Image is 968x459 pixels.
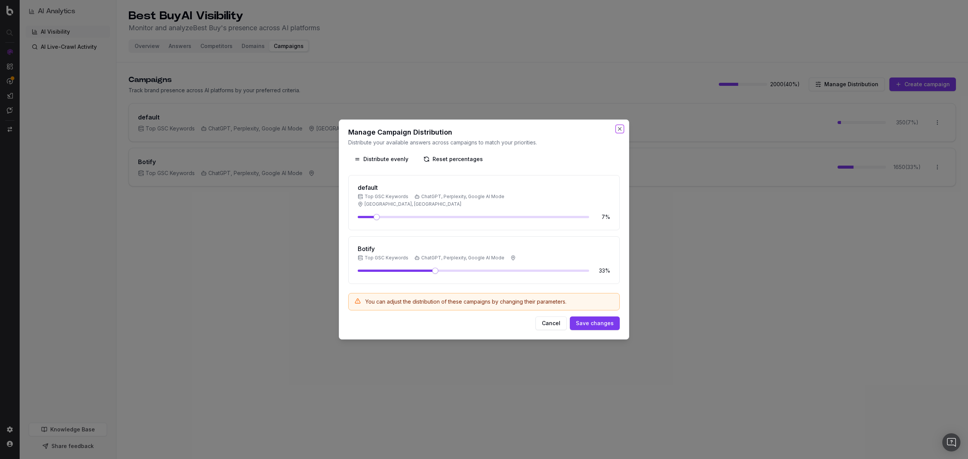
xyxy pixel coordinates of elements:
[414,255,504,261] span: ChatGPT, Perplexity, Google AI Mode
[358,246,516,252] h3: Botify
[595,213,610,221] span: 7 %
[365,298,566,305] div: You can adjust the distribution of these campaigns by changing their parameters.
[358,185,610,191] h3: default
[358,194,408,200] span: Top GSC Keywords
[358,255,408,261] span: Top GSC Keywords
[348,129,620,136] h2: Manage Campaign Distribution
[535,316,567,330] button: Cancel
[570,316,620,330] button: Save changes
[414,194,504,200] span: ChatGPT, Perplexity, Google AI Mode
[348,139,620,146] p: Distribute your available answers across campaigns to match your priorities.
[358,201,461,207] span: [GEOGRAPHIC_DATA], [GEOGRAPHIC_DATA]
[348,152,414,166] button: Distribute evenly
[417,152,489,166] button: Reset percentages
[595,267,610,274] span: 33 %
